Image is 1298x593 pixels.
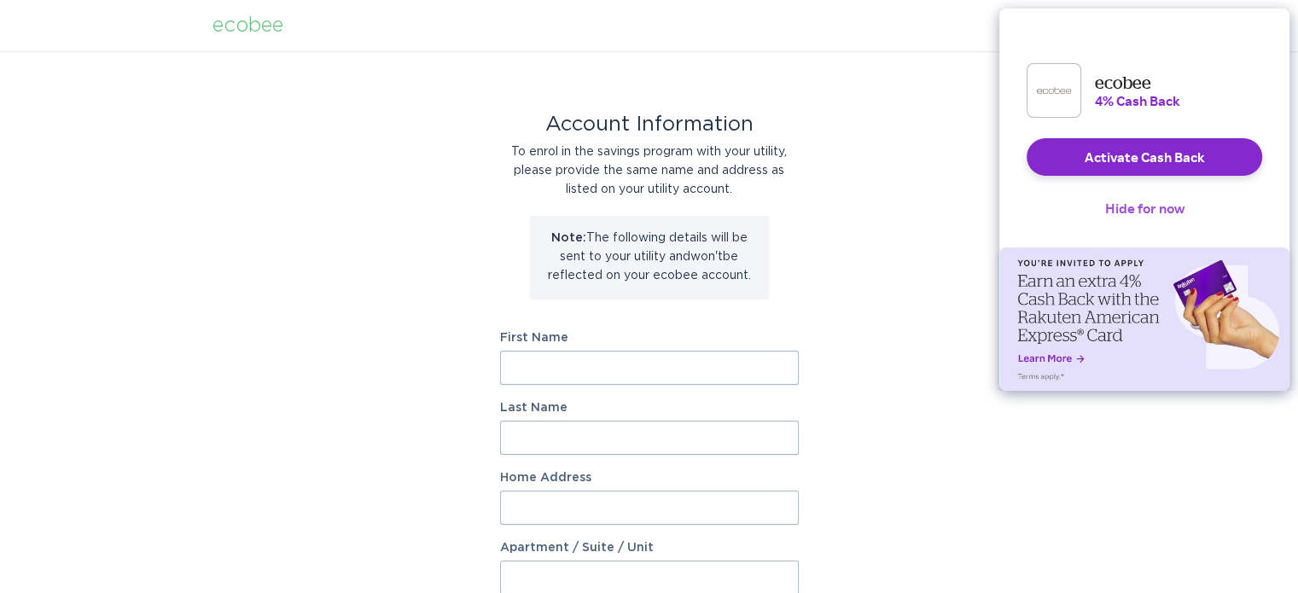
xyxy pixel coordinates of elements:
p: The following details will be sent to your utility and won't be reflected on your ecobee account. [543,229,756,285]
div: Account Information [500,115,799,134]
label: Apartment / Suite / Unit [500,542,799,554]
label: Home Address [500,472,799,484]
label: First Name [500,332,799,344]
label: Last Name [500,402,799,414]
div: ecobee [212,16,283,35]
div: To enrol in the savings program with your utility, please provide the same name and address as li... [500,142,799,199]
strong: Note: [551,232,586,244]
